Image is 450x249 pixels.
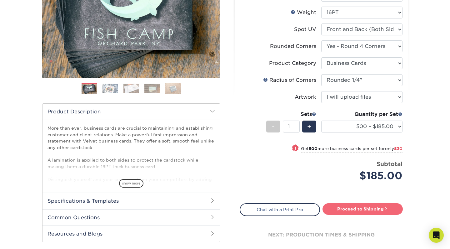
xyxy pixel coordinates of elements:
strong: 500 [309,146,317,151]
img: Business Cards 03 [123,84,139,93]
img: Business Cards 01 [82,81,97,97]
img: Business Cards 05 [165,83,181,94]
h2: Product Description [42,104,220,120]
div: Product Category [269,60,316,67]
span: show more [119,179,143,188]
div: Spot UV [294,26,316,33]
img: Business Cards 04 [144,84,160,93]
div: Artwork [295,93,316,101]
h2: Specifications & Templates [42,193,220,209]
a: Proceed to Shipping [322,203,403,215]
span: only [385,146,402,151]
div: Sets [266,111,316,118]
a: Chat with a Print Pro [240,203,320,216]
span: $30 [394,146,402,151]
span: ! [295,145,296,152]
span: + [307,122,311,131]
span: - [272,122,275,131]
div: Rounded Corners [270,43,316,50]
div: Radius of Corners [263,76,316,84]
div: Open Intercom Messenger [429,228,444,243]
iframe: Google Customer Reviews [2,230,53,247]
strong: Subtotal [377,160,402,167]
h2: Resources and Blogs [42,226,220,242]
small: Get more business cards per set for [301,146,402,153]
div: Weight [291,9,316,16]
img: Business Cards 02 [102,84,118,93]
p: More than ever, business cards are crucial to maintaining and establishing customer and client re... [47,125,215,227]
div: Quantity per Set [321,111,402,118]
div: $185.00 [326,168,402,183]
h2: Common Questions [42,209,220,226]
